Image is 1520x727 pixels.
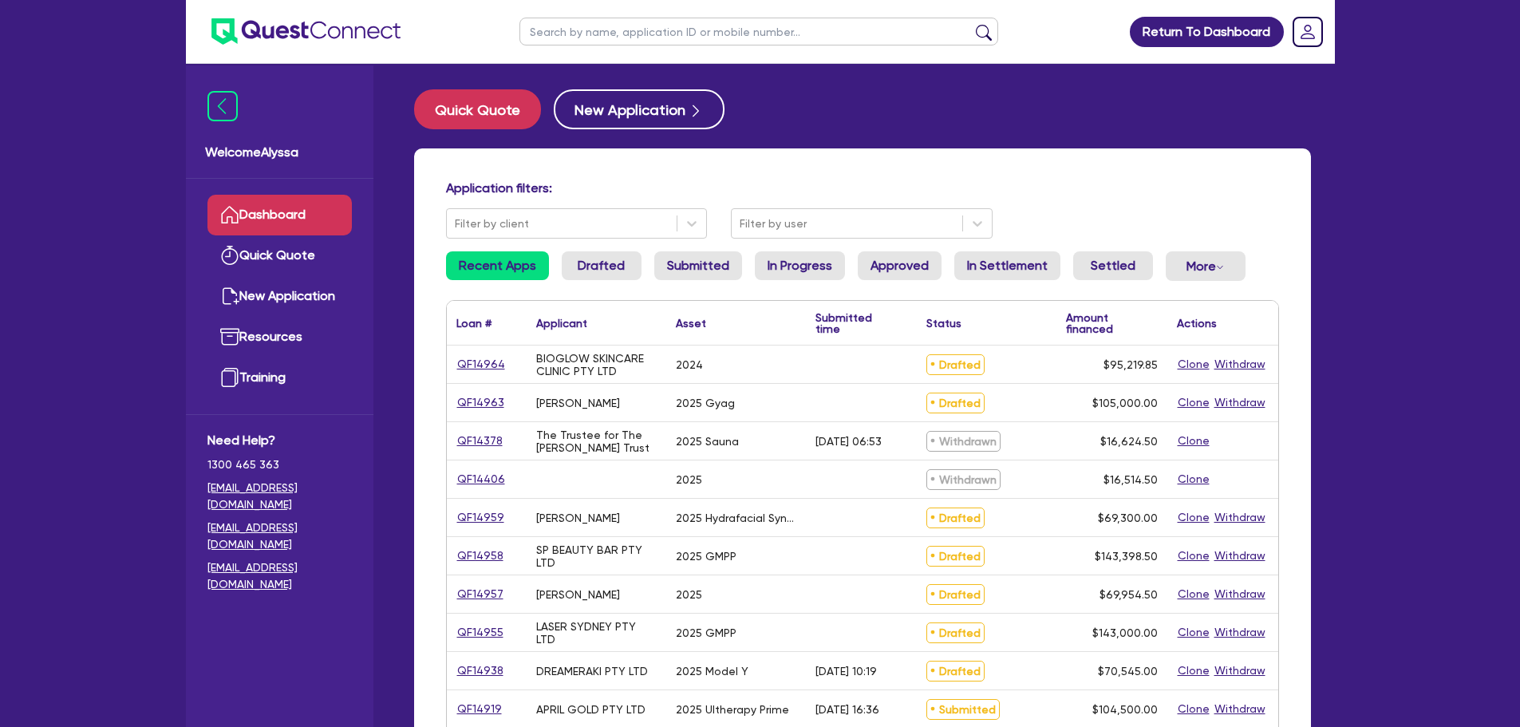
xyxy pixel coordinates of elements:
span: Withdrawn [926,431,1001,452]
span: $143,000.00 [1092,626,1158,639]
a: QF14958 [456,547,504,565]
div: APRIL GOLD PTY LTD [536,703,646,716]
a: QF14955 [456,623,504,642]
span: $104,500.00 [1092,703,1158,716]
div: Actions [1177,318,1217,329]
div: SP BEAUTY BAR PTY LTD [536,543,657,569]
button: Withdraw [1214,623,1266,642]
div: 2024 [676,358,703,371]
div: Amount financed [1066,312,1158,334]
div: BIOGLOW SKINCARE CLINIC PTY LTD [536,352,657,377]
a: QF14959 [456,508,505,527]
a: [EMAIL_ADDRESS][DOMAIN_NAME] [207,520,352,553]
img: quest-connect-logo-blue [211,18,401,45]
span: Welcome Alyssa [205,143,354,162]
img: quick-quote [220,246,239,265]
div: 2025 [676,473,702,486]
a: QF14406 [456,470,506,488]
div: 2025 GMPP [676,626,736,639]
h4: Application filters: [446,180,1279,196]
button: Clone [1177,662,1210,680]
div: 2025 Hydrafacial Syndeo [676,512,796,524]
span: $16,514.50 [1103,473,1158,486]
span: Need Help? [207,431,352,450]
a: Recent Apps [446,251,549,280]
span: Drafted [926,584,985,605]
a: Drafted [562,251,642,280]
button: Clone [1177,585,1210,603]
span: $16,624.50 [1100,435,1158,448]
a: Settled [1073,251,1153,280]
a: Quick Quote [207,235,352,276]
button: Clone [1177,547,1210,565]
a: Resources [207,317,352,358]
div: Applicant [536,318,587,329]
span: Drafted [926,393,985,413]
span: Withdrawn [926,469,1001,490]
div: 2025 Ultherapy Prime [676,703,789,716]
div: Loan # [456,318,492,329]
button: Dropdown toggle [1166,251,1246,281]
span: Drafted [926,354,985,375]
a: QF14378 [456,432,503,450]
button: Withdraw [1214,508,1266,527]
div: Asset [676,318,706,329]
a: [EMAIL_ADDRESS][DOMAIN_NAME] [207,480,352,513]
button: Clone [1177,508,1210,527]
button: Withdraw [1214,355,1266,373]
a: QF14919 [456,700,503,718]
div: DREAMERAKI PTY LTD [536,665,648,678]
div: [PERSON_NAME] [536,397,620,409]
span: $69,300.00 [1098,512,1158,524]
span: $70,545.00 [1098,665,1158,678]
div: [PERSON_NAME] [536,512,620,524]
span: $69,954.50 [1100,588,1158,601]
a: Dashboard [207,195,352,235]
span: $95,219.85 [1103,358,1158,371]
button: Clone [1177,432,1210,450]
div: Status [926,318,961,329]
a: In Settlement [954,251,1060,280]
img: resources [220,327,239,346]
a: Quick Quote [414,89,554,129]
span: Drafted [926,622,985,643]
div: LASER SYDNEY PTY LTD [536,620,657,646]
div: [DATE] 16:36 [815,703,879,716]
a: Approved [858,251,942,280]
button: Withdraw [1214,662,1266,680]
a: QF14964 [456,355,506,373]
div: 2025 Gyag [676,397,735,409]
span: Submitted [926,699,1000,720]
span: Drafted [926,546,985,567]
div: The Trustee for The [PERSON_NAME] Trust [536,429,657,454]
a: QF14957 [456,585,504,603]
button: Withdraw [1214,393,1266,412]
a: QF14963 [456,393,505,412]
a: [EMAIL_ADDRESS][DOMAIN_NAME] [207,559,352,593]
div: 2025 GMPP [676,550,736,563]
button: Withdraw [1214,547,1266,565]
img: icon-menu-close [207,91,238,121]
button: Quick Quote [414,89,541,129]
img: new-application [220,286,239,306]
a: QF14938 [456,662,504,680]
div: Submitted time [815,312,893,334]
div: 2025 Sauna [676,435,739,448]
div: 2025 [676,588,702,601]
a: Submitted [654,251,742,280]
a: In Progress [755,251,845,280]
input: Search by name, application ID or mobile number... [519,18,998,45]
button: Clone [1177,355,1210,373]
span: Drafted [926,661,985,682]
button: Withdraw [1214,585,1266,603]
span: Drafted [926,508,985,528]
div: 2025 Model Y [676,665,748,678]
span: 1300 465 363 [207,456,352,473]
a: Dropdown toggle [1287,11,1329,53]
button: Clone [1177,700,1210,718]
span: $105,000.00 [1092,397,1158,409]
button: New Application [554,89,724,129]
div: [DATE] 06:53 [815,435,882,448]
div: [DATE] 10:19 [815,665,877,678]
span: $143,398.50 [1095,550,1158,563]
